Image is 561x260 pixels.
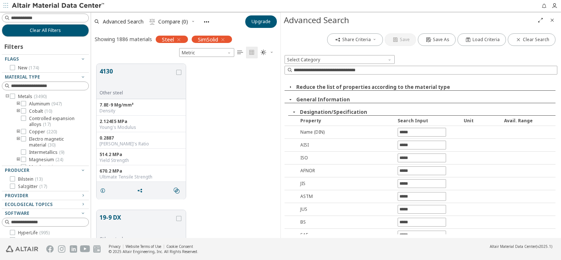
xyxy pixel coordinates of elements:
button: Close [285,84,296,90]
div: Ultimate Tensile Strength [99,174,183,180]
button: Close [285,96,296,103]
div: Name (DIN) [293,129,396,135]
span: Material Type [5,74,40,80]
span: ( 1217 ) [35,237,47,243]
div: © 2025 Altair Engineering, Inc. All Rights Reserved. [109,249,198,254]
span: Aluminum [29,101,62,107]
button: 4130 [99,67,175,90]
div: grid [91,58,280,238]
span: ( 10 ) [44,108,52,114]
span: Controlled expansion alloys [29,116,86,127]
span: Magnesium [29,157,63,163]
span: ( 30 ) [48,142,55,148]
span: Save [400,37,410,43]
button: Clear Search [508,33,555,46]
button: Software [2,209,89,218]
i: toogle group [16,136,21,148]
span: Ecological Topics [5,201,53,207]
img: Altair Engineering [6,246,38,252]
span: ( 13 ) [35,176,43,182]
div: Other steel [99,90,175,96]
button: Provider [2,191,89,200]
span: Advanced Search [103,19,144,24]
span: Cobalt [29,108,52,114]
div: Avail. Range [504,118,555,124]
i: toogle group [5,237,10,243]
span: ( 220 ) [47,129,57,135]
button: Reduce the list of properties according to the material type [296,84,450,90]
div: AISI [293,142,396,148]
div: [PERSON_NAME]'s Ratio [99,141,183,147]
button: General Information [296,96,350,103]
span: ( 24 ) [55,156,63,163]
button: Similar search [170,183,186,198]
button: Designation/Specification [300,109,367,115]
button: Flags [2,55,89,64]
div: JIS [293,180,396,187]
span: Clear All Filters [30,28,61,33]
div: ISO [293,155,396,161]
span: ( 3490 ) [34,93,47,100]
span: Save As [433,37,449,43]
span: Load Criteria [473,37,500,43]
a: Website Terms of Use [126,244,161,249]
a: Privacy [109,244,120,249]
i: toogle group [16,108,21,114]
div: (v2025.1) [490,244,552,249]
div: Yield Strength [99,158,183,163]
span: Altair Material Data Center [490,244,536,249]
i: toogle group [5,94,10,100]
i: toogle group [16,129,21,135]
button: Tile View [246,47,258,58]
div: AFNOR [293,167,396,174]
div: BS [293,219,396,225]
div: Property [293,118,396,124]
button: Save [385,33,416,46]
i:  [261,50,267,55]
div: Other steel [99,236,175,242]
span: Metals [18,94,47,100]
div: Search Input [398,118,462,124]
div: JUS [293,206,396,212]
button: Close [546,14,558,26]
span: Copper [29,129,57,135]
span: HyperLife [18,230,50,236]
div: Showing 1886 materials [95,36,152,43]
span: SimSolid [198,36,218,43]
span: ( 9 ) [59,149,64,155]
span: New [18,65,39,71]
span: ( 17 ) [39,183,47,189]
span: Select Category [285,55,395,64]
span: Flags [5,56,19,62]
div: Filters [2,37,27,54]
span: ( 947 ) [51,101,62,107]
span: Producer [5,167,29,173]
div: Density [99,108,183,114]
span: Clear Search [523,37,549,43]
button: Close [288,109,300,115]
i:  [149,19,155,25]
i: toogle group [16,157,21,163]
button: Clear All Filters [2,24,89,37]
span: Software [5,210,29,216]
i:  [174,188,180,194]
div: Unit System [179,48,234,57]
i:  [249,50,255,55]
span: Inspire [18,237,47,243]
span: ( 995 ) [39,230,50,236]
div: 0.2887 [99,135,183,141]
span: Compare (0) [158,19,188,24]
div: 514.2 MPa [99,152,183,158]
button: 19-9 DX [99,213,175,236]
button: Upgrade [245,15,277,28]
span: Provider [5,192,28,199]
button: Material Type [2,73,89,82]
button: Full Screen [535,14,546,26]
span: Electro magnetic material [29,136,86,148]
span: Metric [179,48,234,57]
div: Young's Modulus [99,124,183,130]
button: Load Criteria [457,33,506,46]
div: SAE [293,232,396,238]
img: Altair Material Data Center [12,2,105,10]
a: Cookie Consent [166,244,193,249]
